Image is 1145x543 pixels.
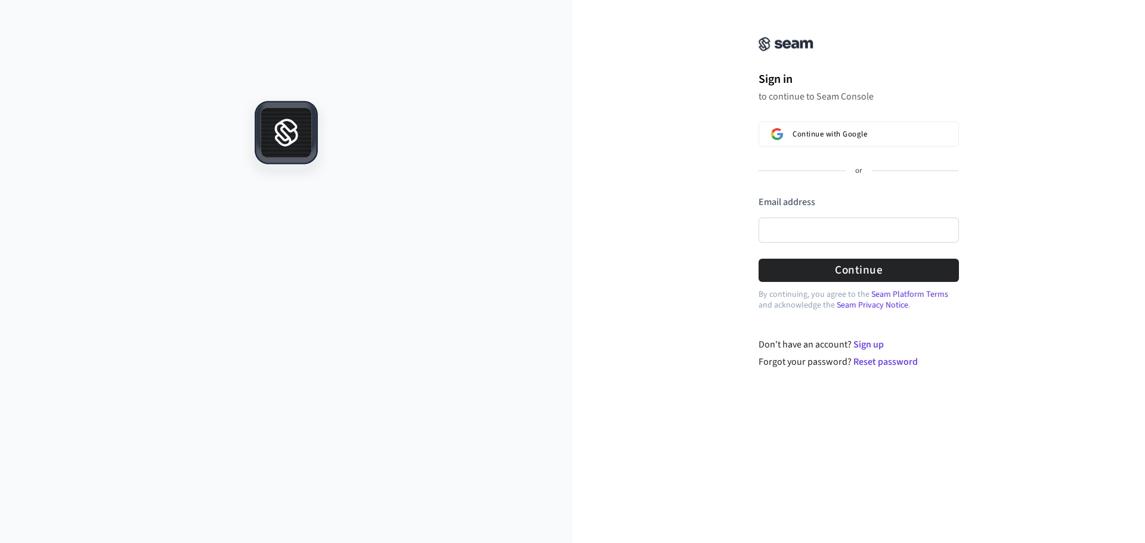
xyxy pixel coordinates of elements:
h1: Sign in [759,70,959,88]
label: Email address [759,196,815,209]
p: or [855,166,862,176]
p: By continuing, you agree to the and acknowledge the . [759,289,959,311]
img: Sign in with Google [771,128,783,140]
a: Seam Privacy Notice [837,299,908,311]
a: Sign up [853,338,884,351]
p: to continue to Seam Console [759,91,959,103]
button: Continue [759,259,959,282]
a: Reset password [853,355,918,368]
button: Sign in with GoogleContinue with Google [759,122,959,147]
span: Continue with Google [793,129,867,139]
div: Don't have an account? [759,337,960,352]
a: Seam Platform Terms [871,288,948,300]
img: Seam Console [759,37,813,51]
div: Forgot your password? [759,355,960,369]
